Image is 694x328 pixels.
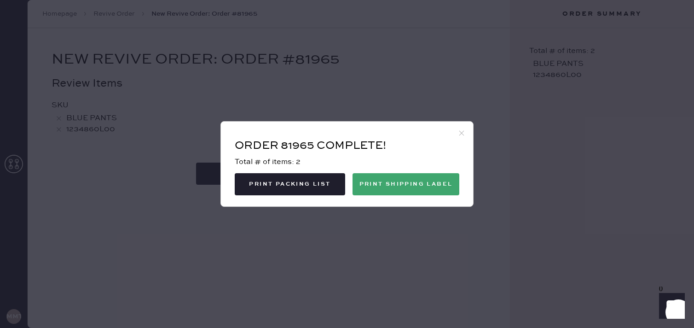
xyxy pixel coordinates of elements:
[235,140,386,151] span: Order 81965 Complete!
[650,287,690,326] iframe: Front Chat
[235,173,345,195] button: Print Packing List
[235,158,301,166] span: Total # of items: 2
[345,173,459,195] a: Print Shipping Label
[353,173,459,195] button: Print Shipping Label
